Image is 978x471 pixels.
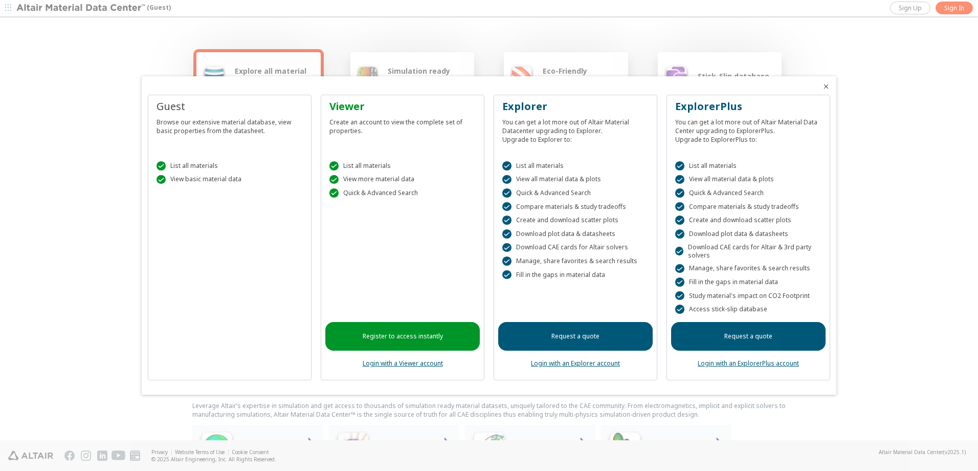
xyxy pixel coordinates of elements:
[157,161,303,170] div: List all materials
[329,114,476,135] div: Create an account to view the complete set of properties.
[675,305,684,314] div: 
[157,175,166,184] div: 
[675,243,821,260] div: Download CAE cards for Altair & 3rd party solvers
[675,291,821,301] div: Study material's impact on CO2 Footprint
[675,264,684,273] div: 
[502,229,649,239] div: Download plot data & datasheets
[329,175,339,184] div: 
[502,229,512,239] div: 
[675,229,684,239] div: 
[502,256,649,266] div: Manage, share favorites & search results
[675,277,821,287] div: Fill in the gaps in material data
[329,175,476,184] div: View more material data
[502,161,649,170] div: List all materials
[675,188,684,198] div: 
[329,188,476,198] div: Quick & Advanced Search
[502,216,649,225] div: Create and download scatter plots
[502,202,512,211] div: 
[325,322,480,351] a: Register to access instantly
[157,114,303,135] div: Browse our extensive material database, view basic properties from the datasheet.
[502,216,512,225] div: 
[502,99,649,114] div: Explorer
[675,99,821,114] div: ExplorerPlus
[502,243,512,252] div: 
[502,270,649,280] div: Fill in the gaps in material data
[675,161,684,170] div: 
[675,175,684,184] div: 
[502,243,649,252] div: Download CAE cards for Altair solvers
[329,188,339,198] div: 
[675,161,821,170] div: List all materials
[675,229,821,239] div: Download plot data & datasheets
[675,277,684,287] div: 
[675,264,821,273] div: Manage, share favorites & search results
[502,188,512,198] div: 
[502,256,512,266] div: 
[675,247,683,256] div: 
[363,359,443,368] a: Login with a Viewer account
[675,216,821,225] div: Create and download scatter plots
[671,322,826,351] a: Request a quote
[675,188,821,198] div: Quick & Advanced Search
[675,202,684,211] div: 
[329,161,339,170] div: 
[675,202,821,211] div: Compare materials & study tradeoffs
[675,114,821,144] div: You can get a lot more out of Altair Material Data Center upgrading to ExplorerPlus. Upgrade to E...
[675,216,684,225] div: 
[502,202,649,211] div: Compare materials & study tradeoffs
[675,291,684,301] div: 
[502,161,512,170] div: 
[502,175,512,184] div: 
[502,114,649,144] div: You can get a lot more out of Altair Material Datacenter upgrading to Explorer. Upgrade to Explor...
[329,161,476,170] div: List all materials
[531,359,620,368] a: Login with an Explorer account
[502,270,512,280] div: 
[822,82,830,91] button: Close
[675,175,821,184] div: View all material data & plots
[698,359,799,368] a: Login with an ExplorerPlus account
[329,99,476,114] div: Viewer
[157,175,303,184] div: View basic material data
[502,175,649,184] div: View all material data & plots
[157,161,166,170] div: 
[502,188,649,198] div: Quick & Advanced Search
[498,322,653,351] a: Request a quote
[157,99,303,114] div: Guest
[675,305,821,314] div: Access stick-slip database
